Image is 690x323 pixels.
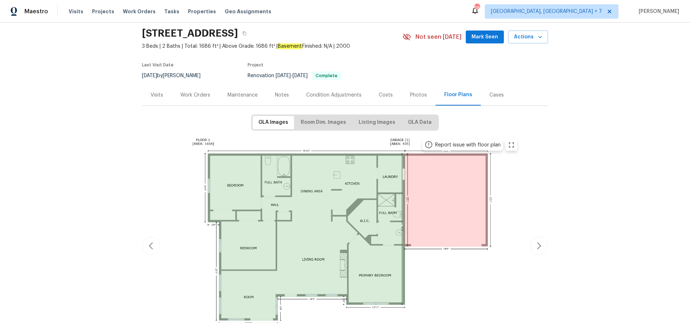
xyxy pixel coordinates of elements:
span: Complete [313,74,340,78]
span: Actions [514,33,542,42]
span: Last Visit Date [142,63,174,67]
em: Basement [277,43,302,49]
div: Visits [151,92,163,99]
span: Listing Images [359,118,395,127]
span: GLA Data [408,118,432,127]
div: by [PERSON_NAME] [142,71,209,80]
span: Projects [92,8,114,15]
div: Work Orders [180,92,210,99]
div: 58 [474,4,479,11]
div: Cases [489,92,504,99]
span: Maestro [24,8,48,15]
span: Not seen [DATE] [415,33,461,41]
button: GLA Images [253,116,294,129]
button: Mark Seen [466,31,504,44]
h2: [STREET_ADDRESS] [142,30,238,37]
span: [GEOGRAPHIC_DATA], [GEOGRAPHIC_DATA] + 7 [491,8,602,15]
span: Room Dim. Images [301,118,346,127]
div: Costs [379,92,393,99]
span: Geo Assignments [225,8,271,15]
span: - [276,73,308,78]
span: Visits [69,8,83,15]
span: Mark Seen [471,33,498,42]
span: Project [248,63,263,67]
button: Copy Address [238,27,251,40]
span: [PERSON_NAME] [636,8,679,15]
span: [DATE] [293,73,308,78]
span: Tasks [164,9,179,14]
button: Listing Images [353,116,401,129]
button: GLA Data [402,116,437,129]
span: Work Orders [123,8,156,15]
button: Room Dim. Images [295,116,352,129]
span: 3 Beds | 2 Baths | Total: 1686 ft² | Above Grade: 1686 ft² | Finished: N/A | 2000 [142,43,402,50]
div: Condition Adjustments [306,92,362,99]
div: Photos [410,92,427,99]
span: Properties [188,8,216,15]
div: Notes [275,92,289,99]
span: Renovation [248,73,341,78]
span: [DATE] [276,73,291,78]
div: Floor Plans [444,91,472,98]
span: [DATE] [142,73,157,78]
div: Maintenance [227,92,258,99]
div: Report issue with floor plan [435,141,501,149]
span: GLA Images [258,118,288,127]
button: Actions [508,31,548,44]
button: zoom in [506,139,517,151]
